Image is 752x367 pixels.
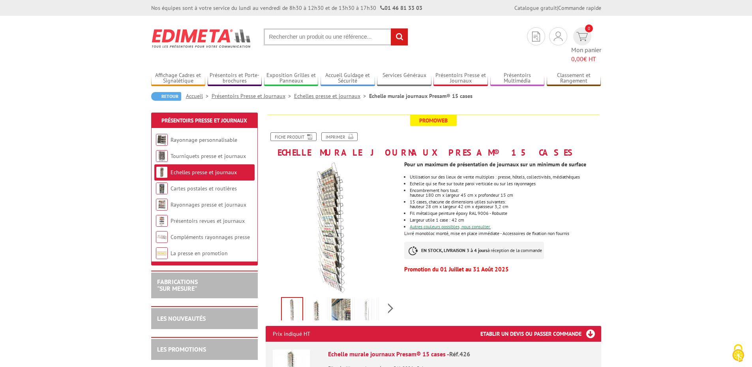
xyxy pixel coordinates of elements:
[321,72,375,85] a: Accueil Guidage et Sécurité
[156,150,168,162] img: Tourniquets presse et journaux
[554,32,563,41] img: devis rapide
[328,350,594,359] div: Echelle murale journaux Presam® 15 cases -
[307,299,326,323] img: echelle_journaux_presse_remplie_zoom_426.jpg
[264,72,319,85] a: Exposition Grilles et Panneaux
[294,92,369,100] a: Echelles presse et journaux
[480,326,601,342] h3: Etablir un devis ou passer commande
[514,4,601,12] div: |
[151,72,206,85] a: Affichage Cadres et Signalétique
[282,298,302,322] img: echelle_journaux_presse_remplie_426.jpg
[186,92,212,100] a: Accueil
[157,314,206,322] a: LES NOUVEAUTÉS
[410,188,601,198] li: Encombrement hors tout:
[156,134,168,146] img: Rayonnage personnalisable
[571,55,601,64] span: € HT
[410,218,601,222] li: Largeur utile 1 case : 42 cm
[151,4,422,12] div: Nos équipes sont à votre service du lundi au vendredi de 8h30 à 12h30 et de 13h30 à 17h30
[514,4,557,11] a: Catalogue gratuit
[171,233,250,241] a: Compléments rayonnages presse
[377,72,431,85] a: Services Généraux
[157,278,198,293] a: FABRICATIONS"Sur Mesure"
[171,169,237,176] a: Echelles presse et journaux
[151,92,181,101] a: Retour
[156,215,168,227] img: Présentoirs revues et journaux
[156,247,168,259] img: La presse en promotion
[266,161,399,294] img: echelle_journaux_presse_remplie_426.jpg
[156,183,168,194] img: Cartes postales et routières
[161,117,247,124] a: Présentoirs Presse et Journaux
[321,132,358,141] a: Imprimer
[724,340,752,367] button: Cookies (ventana modal)
[380,4,422,11] strong: 01 46 81 33 03
[585,24,593,32] span: 0
[369,92,473,100] li: Echelle murale journaux Presam® 15 cases
[449,350,470,358] span: Réf.426
[212,92,294,100] a: Présentoirs Presse et Journaux
[421,247,488,253] strong: EN STOCK, LIVRAISON 3 à 4 jours
[410,115,457,126] span: Promoweb
[571,45,601,64] span: Mon panier
[558,4,601,11] a: Commande rapide
[156,199,168,211] img: Rayonnages presse et journaux
[404,242,544,259] p: à réception de la commande
[410,181,601,186] li: Echelle qui se fixe sur toute paroi verticale ou sur les rayonnages
[404,161,586,168] strong: Pour un maximum de présentation de journaux sur un minimum de surface
[208,72,262,85] a: Présentoirs et Porte-brochures
[156,166,168,178] img: Echelles presse et journaux
[171,152,246,160] a: Tourniquets presse et journaux
[356,299,375,323] img: echelle_journaux_presse_vide_croquis_426.jpg
[410,199,601,209] li: 15 cases, chacune de dimensions utiles suivantes:
[410,211,601,216] li: Fil métallique peinture époxy RAL 9006 - Robuste
[387,302,394,315] span: Next
[404,231,601,236] p: Livré monobloc monté, mise en place immédiate - Accessoires de fixation non fournis
[171,250,228,257] a: La presse en promotion
[571,55,583,63] span: 0,00
[576,32,588,41] img: devis rapide
[410,224,491,230] font: Autres couleurs possibles, nous consulter.
[171,201,246,208] a: Rayonnages presse et journaux
[410,175,601,179] li: Utilisation sur des lieux de vente multiples : presse, hôtels, collectivités, médiathèques
[571,27,601,64] a: devis rapide 0 Mon panier 0,00€ HT
[270,132,317,141] a: Fiche produit
[728,343,748,363] img: Cookies (ventana modal)
[410,193,601,198] div: hauteur 180 cm x largeur 45 cm x profondeur 15 cm
[171,185,237,192] a: Cartes postales et routières
[151,24,252,53] img: Edimeta
[332,299,351,323] img: echelle_journaux_presse_remplie_mise_en_scene_426.jpg
[381,299,399,323] img: echelle_journaux_presse_vide_zoom_426.jpg
[171,136,237,143] a: Rayonnage personnalisable
[156,231,168,243] img: Compléments rayonnages presse
[171,217,245,224] a: Présentoirs revues et journaux
[410,204,601,209] div: hauteur 28 cm x largeur 42 cm x épaisseur 3,2 cm
[433,72,488,85] a: Présentoirs Presse et Journaux
[404,267,601,272] p: Promotion du 01 Juillet au 31 Août 2025
[532,32,540,41] img: devis rapide
[273,326,310,342] p: Prix indiqué HT
[391,28,408,45] input: rechercher
[157,345,206,353] a: LES PROMOTIONS
[490,72,545,85] a: Présentoirs Multimédia
[547,72,601,85] a: Classement et Rangement
[264,28,408,45] input: Rechercher un produit ou une référence...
